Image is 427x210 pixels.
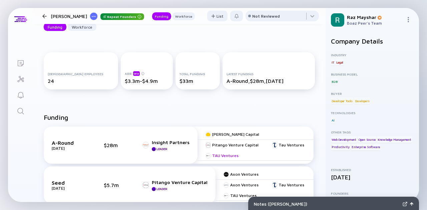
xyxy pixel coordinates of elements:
[279,182,304,187] div: Tau Ventures
[230,172,259,177] div: Axon Ventures
[331,174,414,181] div: [DATE]
[347,21,403,26] div: Boaz Peer's Team
[152,13,171,20] div: Funding
[272,182,304,187] a: Tau Ventures
[354,98,370,104] div: Developers
[331,92,414,96] div: Buyer
[179,72,216,76] div: Total Funding
[51,12,144,20] div: [PERSON_NAME]
[331,130,414,134] div: Other Tags
[331,78,338,85] div: B2B
[48,78,114,84] div: 24
[331,136,357,143] div: Web Development
[252,14,280,19] div: Not Reviewed
[152,179,207,185] div: Pitango Venture Capital
[205,132,259,137] a: [PERSON_NAME] Capital
[142,179,207,191] a: Pitango Venture CapitalLeader
[52,146,85,151] div: [DATE]
[68,22,96,32] div: Workforce
[351,144,380,150] div: Enterprise Software
[272,142,304,147] a: Tau Ventures
[212,153,239,158] div: TAU Ventures
[205,142,259,147] a: Pitango Venture Capital
[331,72,414,76] div: Business Model
[331,37,414,45] h2: Company Details
[8,55,33,71] a: Lists
[212,142,259,147] div: Pitango Venture Capital
[224,172,259,177] a: Axon Ventures
[331,53,414,57] div: Industry
[331,98,353,104] div: Developer Tools
[133,71,140,76] div: beta
[331,191,414,195] div: Founders
[230,193,257,198] div: TAU Ventures
[377,136,412,143] div: Knowledge Management
[172,13,195,20] div: Workforce
[104,182,124,188] div: $5.7m
[156,147,167,151] div: Leader
[403,202,407,206] img: Expand Notes
[358,136,376,143] div: Open Source
[104,142,124,148] div: $28m
[227,78,311,84] div: A-Round, $28m, [DATE]
[152,12,171,20] button: Funding
[52,186,85,191] div: [DATE]
[331,117,335,123] div: AI
[207,11,228,21] button: List
[205,153,239,158] a: TAU Ventures
[331,168,414,172] div: Established
[156,187,167,191] div: Leader
[44,22,66,32] div: Funding
[52,140,85,146] div: A-Round
[227,72,311,76] div: Latest Funding
[100,13,144,20] div: Repeat Founders
[125,71,169,76] div: ARR
[212,132,259,137] div: [PERSON_NAME] Capital
[336,59,344,66] div: Legal
[279,142,304,147] div: Tau Ventures
[224,193,257,198] a: TAU Ventures
[8,71,33,87] a: Investor Map
[331,13,344,27] img: Raz Profile Picture
[406,17,411,22] img: Menu
[410,202,413,206] img: Open Notes
[152,139,189,145] div: Insight Partners
[44,23,66,31] button: Funding
[8,103,33,118] a: Search
[142,139,189,151] a: Insight PartnersLeader
[331,144,350,150] div: Productivity
[52,180,85,186] div: Seed
[224,182,259,187] a: Axon Ventures
[125,78,169,84] div: $3.3m-$4.9m
[347,14,403,20] div: Raz Mayshar
[331,59,335,66] div: IT
[254,201,400,207] div: Notes ( [PERSON_NAME] )
[331,111,414,115] div: Technologies
[179,78,216,84] div: $33m
[8,87,33,103] a: Reminders
[48,72,114,76] div: [DEMOGRAPHIC_DATA] Employees
[172,12,195,20] button: Workforce
[230,182,259,187] div: Axon Ventures
[44,113,68,121] h2: Funding
[68,23,96,31] button: Workforce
